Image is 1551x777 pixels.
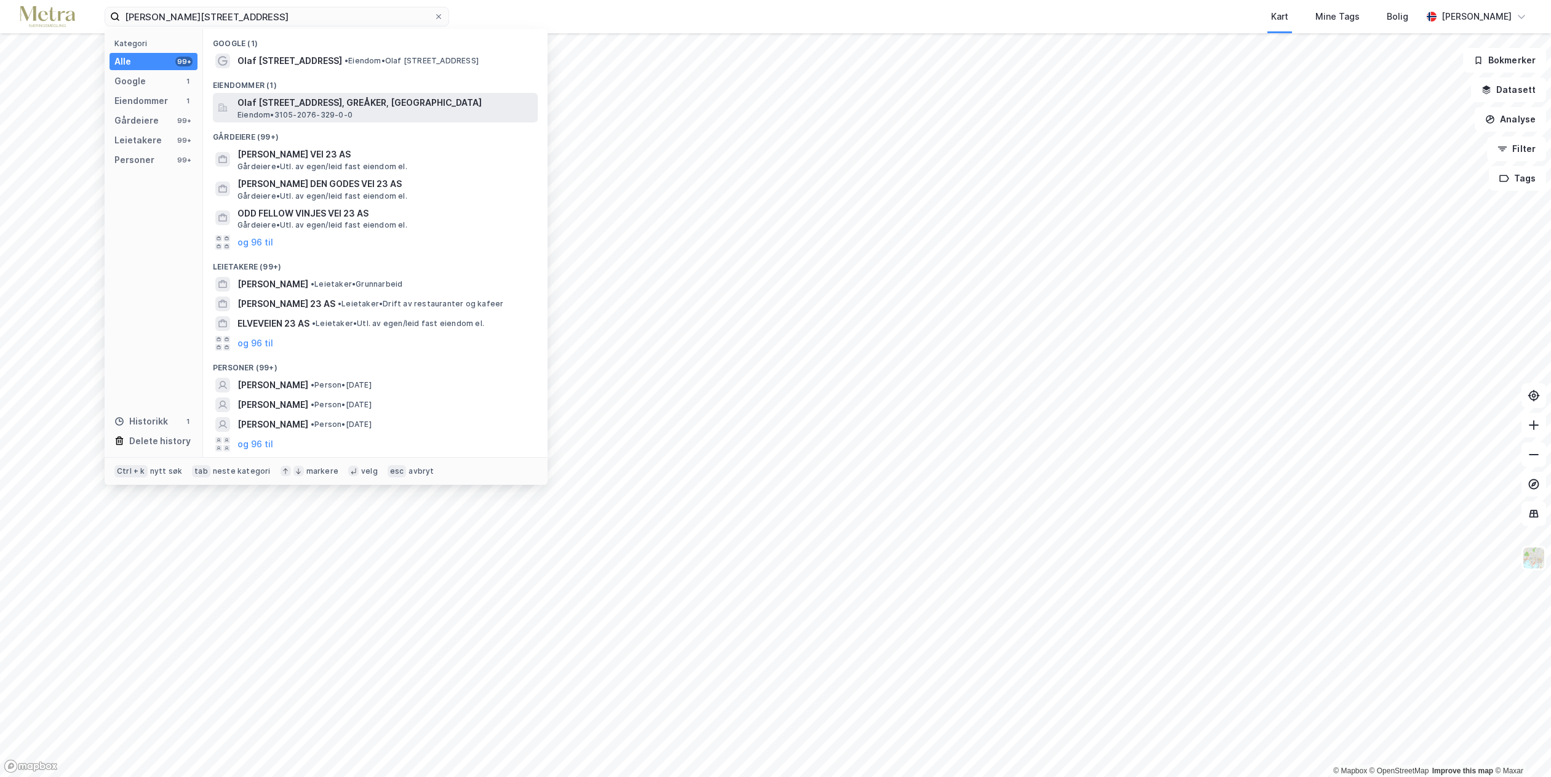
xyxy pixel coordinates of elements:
[237,378,308,392] span: [PERSON_NAME]
[1271,9,1288,24] div: Kart
[203,454,548,476] div: Historikk (1)
[237,110,353,120] span: Eiendom • 3105-2076-329-0-0
[312,319,484,329] span: Leietaker • Utl. av egen/leid fast eiendom el.
[237,417,308,432] span: [PERSON_NAME]
[114,94,168,108] div: Eiendommer
[175,155,193,165] div: 99+
[237,437,273,452] button: og 96 til
[213,466,271,476] div: neste kategori
[409,466,434,476] div: avbryt
[1387,9,1408,24] div: Bolig
[237,206,533,221] span: ODD FELLOW VINJES VEI 23 AS
[114,74,146,89] div: Google
[1522,546,1545,570] img: Z
[237,177,533,191] span: [PERSON_NAME] DEN GODES VEI 23 AS
[312,319,316,328] span: •
[237,95,533,110] span: Olaf [STREET_ADDRESS], GREÅKER, [GEOGRAPHIC_DATA]
[338,299,503,309] span: Leietaker • Drift av restauranter og kafeer
[1432,767,1493,775] a: Improve this map
[237,220,407,230] span: Gårdeiere • Utl. av egen/leid fast eiendom el.
[20,6,75,28] img: metra-logo.256734c3b2bbffee19d4.png
[1487,137,1546,161] button: Filter
[237,397,308,412] span: [PERSON_NAME]
[129,434,191,448] div: Delete history
[183,416,193,426] div: 1
[175,116,193,126] div: 99+
[388,465,407,477] div: esc
[175,135,193,145] div: 99+
[311,420,314,429] span: •
[1370,767,1429,775] a: OpenStreetMap
[114,414,168,429] div: Historikk
[114,153,154,167] div: Personer
[311,400,314,409] span: •
[237,336,273,351] button: og 96 til
[1333,767,1367,775] a: Mapbox
[237,54,342,68] span: Olaf [STREET_ADDRESS]
[345,56,479,66] span: Eiendom • Olaf [STREET_ADDRESS]
[150,466,183,476] div: nytt søk
[114,465,148,477] div: Ctrl + k
[203,71,548,93] div: Eiendommer (1)
[183,96,193,106] div: 1
[237,277,308,292] span: [PERSON_NAME]
[175,57,193,66] div: 99+
[203,252,548,274] div: Leietakere (99+)
[237,235,273,250] button: og 96 til
[1315,9,1360,24] div: Mine Tags
[114,54,131,69] div: Alle
[237,316,309,331] span: ELVEVEIEN 23 AS
[338,299,341,308] span: •
[1489,718,1551,777] div: Kontrollprogram for chat
[114,39,197,48] div: Kategori
[1441,9,1512,24] div: [PERSON_NAME]
[1471,78,1546,102] button: Datasett
[311,420,372,429] span: Person • [DATE]
[237,297,335,311] span: [PERSON_NAME] 23 AS
[114,133,162,148] div: Leietakere
[311,279,402,289] span: Leietaker • Grunnarbeid
[311,380,314,389] span: •
[311,400,372,410] span: Person • [DATE]
[114,113,159,128] div: Gårdeiere
[1463,48,1546,73] button: Bokmerker
[192,465,210,477] div: tab
[120,7,434,26] input: Søk på adresse, matrikkel, gårdeiere, leietakere eller personer
[237,162,407,172] span: Gårdeiere • Utl. av egen/leid fast eiendom el.
[237,191,407,201] span: Gårdeiere • Utl. av egen/leid fast eiendom el.
[183,76,193,86] div: 1
[203,122,548,145] div: Gårdeiere (99+)
[345,56,348,65] span: •
[361,466,378,476] div: velg
[311,380,372,390] span: Person • [DATE]
[1489,166,1546,191] button: Tags
[311,279,314,289] span: •
[203,353,548,375] div: Personer (99+)
[306,466,338,476] div: markere
[203,29,548,51] div: Google (1)
[1489,718,1551,777] iframe: Chat Widget
[4,759,58,773] a: Mapbox homepage
[237,147,533,162] span: [PERSON_NAME] VEI 23 AS
[1475,107,1546,132] button: Analyse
